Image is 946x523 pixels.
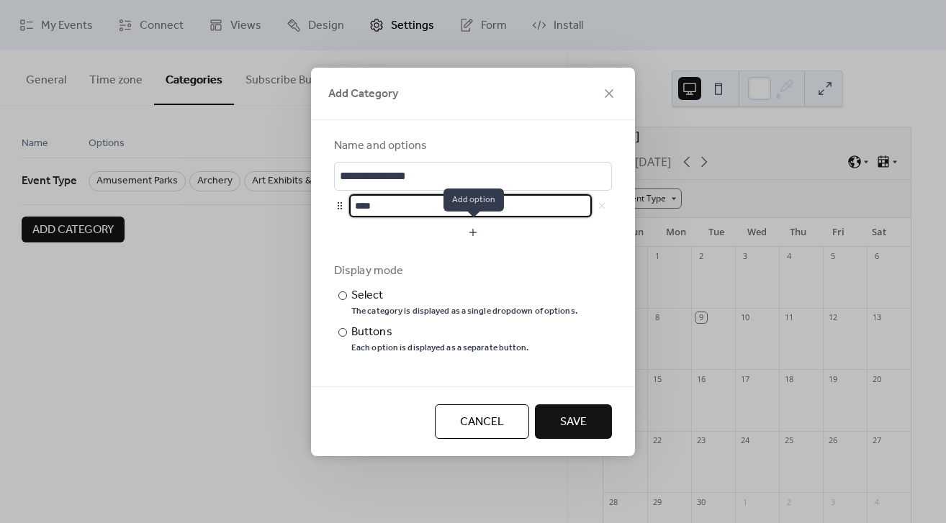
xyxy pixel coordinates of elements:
[535,404,612,439] button: Save
[351,287,575,304] div: Select
[435,404,529,439] button: Cancel
[334,137,609,155] div: Name and options
[560,414,587,431] span: Save
[443,188,504,212] span: Add option
[460,414,504,431] span: Cancel
[328,86,398,103] span: Add Category
[334,263,609,280] div: Display mode
[351,324,526,341] div: Buttons
[351,306,577,317] div: The category is displayed as a single dropdown of options.
[351,342,529,354] div: Each option is displayed as a separate button.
